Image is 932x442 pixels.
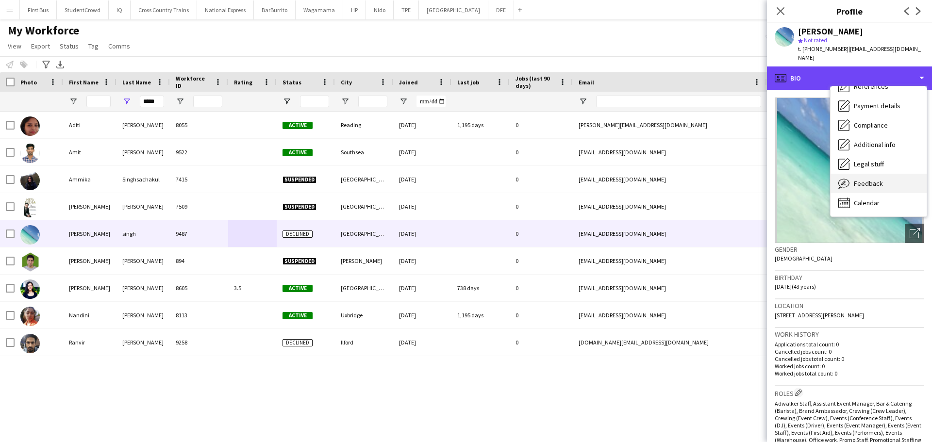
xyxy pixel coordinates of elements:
[131,0,197,19] button: Cross Country Trains
[4,40,25,52] a: View
[419,0,488,19] button: [GEOGRAPHIC_DATA]
[335,302,393,328] div: Uxbridge
[510,166,573,193] div: 0
[104,40,134,52] a: Comms
[573,302,767,328] div: [EMAIL_ADDRESS][DOMAIN_NAME]
[775,255,832,262] span: [DEMOGRAPHIC_DATA]
[775,311,864,319] span: [STREET_ADDRESS][PERSON_NAME]
[775,341,924,348] p: Applications total count: 0
[775,283,816,290] span: [DATE] (43 years)
[798,45,921,61] span: | [EMAIL_ADDRESS][DOMAIN_NAME]
[341,79,352,86] span: City
[573,247,767,274] div: [EMAIL_ADDRESS][DOMAIN_NAME]
[775,330,924,339] h3: Work history
[510,247,573,274] div: 0
[775,273,924,282] h3: Birthday
[510,193,573,220] div: 0
[8,23,79,38] span: My Workforce
[510,302,573,328] div: 0
[228,275,277,301] div: 3.5
[20,0,57,19] button: First Bus
[63,329,116,356] div: Ranvir
[283,339,313,346] span: Declined
[283,122,313,129] span: Active
[234,79,252,86] span: Rating
[358,96,387,107] input: City Filter Input
[775,301,924,310] h3: Location
[335,275,393,301] div: [GEOGRAPHIC_DATA]
[8,42,21,50] span: View
[831,135,927,154] div: Additional info
[20,279,40,299] img: Medha Singh
[122,97,131,106] button: Open Filter Menu
[831,96,927,115] div: Payment details
[170,302,228,328] div: 8113
[109,0,131,19] button: IQ
[20,198,40,217] img: Gurjot Singh
[170,166,228,193] div: 7415
[451,112,510,138] div: 1,195 days
[63,247,116,274] div: [PERSON_NAME]
[116,247,170,274] div: [PERSON_NAME]
[335,220,393,247] div: [GEOGRAPHIC_DATA]
[393,302,451,328] div: [DATE]
[170,193,228,220] div: 7509
[69,79,99,86] span: First Name
[775,98,924,243] img: Crew avatar or photo
[335,112,393,138] div: Reading
[20,307,40,326] img: Nandini Singh
[63,302,116,328] div: Nandini
[767,5,932,17] h3: Profile
[416,96,446,107] input: Joined Filter Input
[170,329,228,356] div: 9258
[905,224,924,243] div: Open photos pop-in
[831,174,927,193] div: Feedback
[516,75,555,89] span: Jobs (last 90 days)
[854,160,884,168] span: Legal stuff
[283,285,313,292] span: Active
[63,193,116,220] div: [PERSON_NAME]
[20,79,37,86] span: Photo
[176,75,211,89] span: Workforce ID
[283,149,313,156] span: Active
[56,40,83,52] a: Status
[116,302,170,328] div: [PERSON_NAME]
[366,0,394,19] button: Nido
[170,112,228,138] div: 8055
[170,220,228,247] div: 9487
[20,144,40,163] img: Amit Singh
[854,101,900,110] span: Payment details
[579,79,594,86] span: Email
[393,247,451,274] div: [DATE]
[63,275,116,301] div: [PERSON_NAME]
[283,97,291,106] button: Open Filter Menu
[116,275,170,301] div: [PERSON_NAME]
[831,115,927,135] div: Compliance
[20,171,40,190] img: Ammika Singhsachakul
[573,193,767,220] div: [EMAIL_ADDRESS][DOMAIN_NAME]
[854,198,880,207] span: Calendar
[170,247,228,274] div: 894
[283,79,301,86] span: Status
[854,82,888,91] span: References
[393,166,451,193] div: [DATE]
[122,79,151,86] span: Last Name
[775,388,924,398] h3: Roles
[84,40,102,52] a: Tag
[86,96,111,107] input: First Name Filter Input
[116,139,170,165] div: [PERSON_NAME]
[854,179,883,188] span: Feedback
[20,225,40,245] img: Jay m singh
[197,0,254,19] button: National Express
[63,139,116,165] div: Amit
[510,275,573,301] div: 0
[573,166,767,193] div: [EMAIL_ADDRESS][DOMAIN_NAME]
[775,348,924,355] p: Cancelled jobs count: 0
[283,203,316,211] span: Suspended
[343,0,366,19] button: HP
[399,97,408,106] button: Open Filter Menu
[31,42,50,50] span: Export
[140,96,164,107] input: Last Name Filter Input
[488,0,514,19] button: DFE
[854,140,896,149] span: Additional info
